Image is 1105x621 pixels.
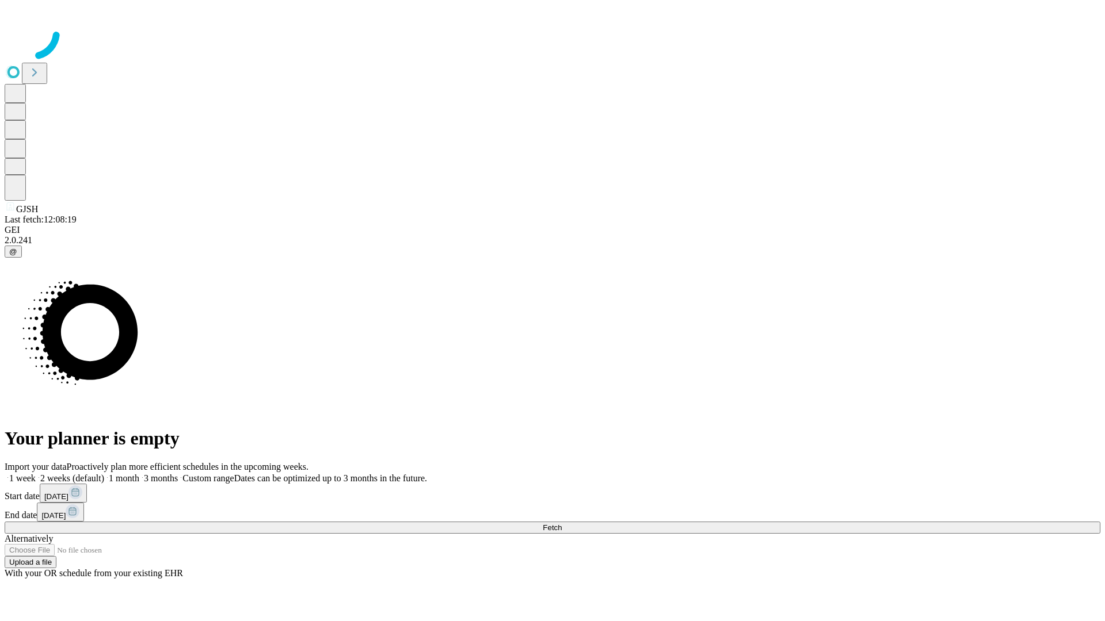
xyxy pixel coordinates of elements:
[40,473,104,483] span: 2 weeks (default)
[41,511,66,520] span: [DATE]
[5,246,22,258] button: @
[5,225,1100,235] div: GEI
[5,568,183,578] span: With your OR schedule from your existing EHR
[9,247,17,256] span: @
[5,503,1100,522] div: End date
[5,522,1100,534] button: Fetch
[9,473,36,483] span: 1 week
[5,214,77,224] span: Last fetch: 12:08:19
[44,492,68,501] span: [DATE]
[5,462,67,471] span: Import your data
[5,235,1100,246] div: 2.0.241
[37,503,84,522] button: [DATE]
[5,428,1100,449] h1: Your planner is empty
[16,204,38,214] span: GJSH
[5,556,56,568] button: Upload a file
[5,484,1100,503] div: Start date
[182,473,234,483] span: Custom range
[109,473,139,483] span: 1 month
[40,484,87,503] button: [DATE]
[144,473,178,483] span: 3 months
[543,523,562,532] span: Fetch
[234,473,427,483] span: Dates can be optimized up to 3 months in the future.
[5,534,53,543] span: Alternatively
[67,462,308,471] span: Proactively plan more efficient schedules in the upcoming weeks.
